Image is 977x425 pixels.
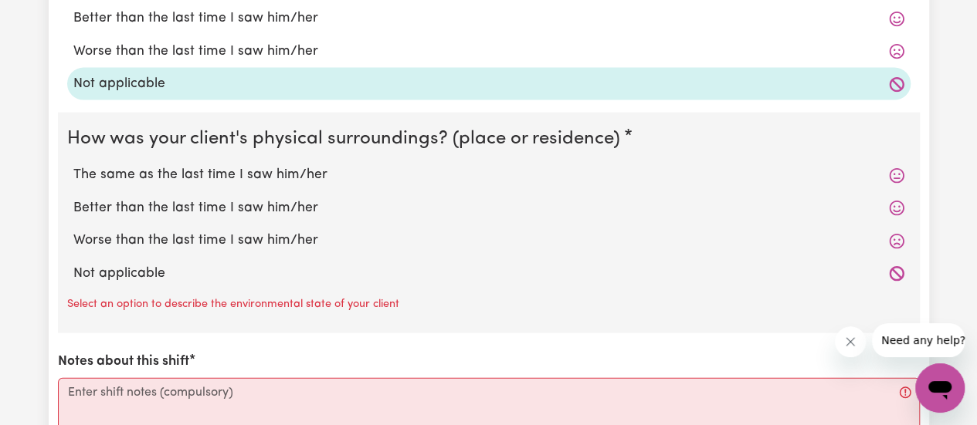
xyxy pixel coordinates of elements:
[67,296,399,313] p: Select an option to describe the environmental state of your client
[915,363,965,413] iframe: Button to launch messaging window
[73,264,904,284] label: Not applicable
[73,8,904,29] label: Better than the last time I saw him/her
[67,125,626,153] legend: How was your client's physical surroundings? (place or residence)
[58,352,189,372] label: Notes about this shift
[835,326,866,357] iframe: Close message
[73,42,904,62] label: Worse than the last time I saw him/her
[73,198,904,218] label: Better than the last time I saw him/her
[73,165,904,185] label: The same as the last time I saw him/her
[9,11,93,23] span: Need any help?
[73,231,904,251] label: Worse than the last time I saw him/her
[73,74,904,94] label: Not applicable
[872,323,965,357] iframe: Message from company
